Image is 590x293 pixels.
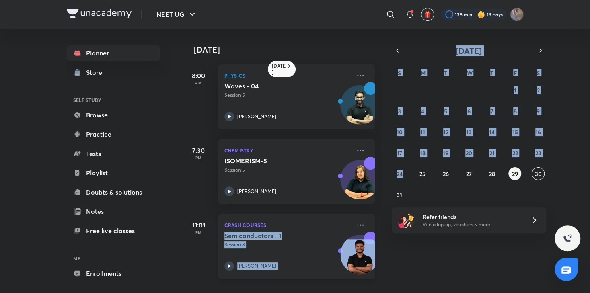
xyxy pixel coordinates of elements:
div: Store [86,68,107,77]
span: [DATE] [456,45,482,56]
abbr: Thursday [490,69,493,77]
a: Tests [67,145,160,162]
a: Planner [67,45,160,61]
abbr: August 5, 2025 [444,107,447,115]
button: August 28, 2025 [485,167,498,180]
abbr: August 29, 2025 [512,170,518,178]
button: August 7, 2025 [485,104,498,117]
img: shubhanshu yadav [510,8,524,21]
abbr: August 18, 2025 [420,149,426,157]
abbr: August 11, 2025 [420,128,425,136]
abbr: August 7, 2025 [490,107,493,115]
img: Avatar [341,164,379,203]
abbr: August 28, 2025 [489,170,495,178]
button: August 17, 2025 [393,146,406,159]
p: Physics [224,71,351,80]
button: August 16, 2025 [532,125,545,138]
p: Chemistry [224,145,351,155]
p: Session 5 [224,92,351,99]
abbr: Friday [513,69,516,77]
button: August 5, 2025 [439,104,452,117]
button: August 14, 2025 [485,125,498,138]
button: August 12, 2025 [439,125,452,138]
h5: 8:00 [183,71,215,80]
button: August 30, 2025 [532,167,545,180]
button: avatar [421,8,434,21]
abbr: August 30, 2025 [534,170,541,178]
p: Win a laptop, vouchers & more [422,221,521,228]
h4: [DATE] [194,45,383,55]
button: August 13, 2025 [462,125,475,138]
abbr: August 26, 2025 [443,170,449,178]
button: August 21, 2025 [485,146,498,159]
a: Doubts & solutions [67,184,160,200]
abbr: August 2, 2025 [537,86,539,94]
button: August 26, 2025 [439,167,452,180]
h5: Semiconductors - 1 [224,232,325,240]
abbr: August 4, 2025 [421,107,424,115]
p: [PERSON_NAME] [237,113,276,120]
p: Crash Courses [224,220,351,230]
a: Practice [67,126,160,142]
a: Notes [67,203,160,219]
img: streak [477,10,485,18]
img: ttu [563,234,572,243]
button: August 20, 2025 [462,146,475,159]
abbr: August 19, 2025 [443,149,448,157]
button: August 4, 2025 [416,104,429,117]
abbr: August 1, 2025 [514,86,516,94]
a: Free live classes [67,223,160,239]
abbr: August 23, 2025 [535,149,541,157]
h6: Refer friends [422,213,521,221]
img: Avatar [341,239,379,278]
button: August 6, 2025 [462,104,475,117]
abbr: Sunday [398,69,401,77]
abbr: Wednesday [467,69,472,77]
button: August 29, 2025 [508,167,521,180]
a: Browse [67,107,160,123]
p: PM [183,230,215,235]
abbr: August 20, 2025 [465,149,472,157]
h6: ME [67,252,160,265]
button: August 8, 2025 [508,104,521,117]
p: [PERSON_NAME] [237,262,276,270]
button: August 9, 2025 [532,104,545,117]
img: Avatar [341,90,379,128]
abbr: August 13, 2025 [466,128,471,136]
p: [PERSON_NAME] [237,188,276,195]
abbr: August 10, 2025 [397,128,403,136]
h6: [DATE] [272,63,286,76]
button: August 1, 2025 [508,84,521,96]
button: August 31, 2025 [393,188,406,201]
a: Enrollments [67,265,160,281]
p: AM [183,80,215,85]
p: Session 5 [224,166,351,174]
abbr: Tuesday [444,69,447,77]
button: August 27, 2025 [462,167,475,180]
h5: 7:30 [183,145,215,155]
abbr: August 8, 2025 [513,107,516,115]
h5: ISOMERISM-5 [224,157,325,165]
h5: Waves - 04 [224,82,325,90]
p: PM [183,155,215,160]
abbr: August 16, 2025 [535,128,541,136]
abbr: August 12, 2025 [443,128,448,136]
abbr: August 6, 2025 [467,107,470,115]
p: Session 8 [224,241,351,248]
button: August 23, 2025 [532,146,545,159]
button: August 25, 2025 [416,167,429,180]
img: referral [398,212,414,228]
a: Playlist [67,165,160,181]
abbr: August 9, 2025 [537,107,540,115]
abbr: August 27, 2025 [466,170,471,178]
button: [DATE] [403,45,535,56]
a: Company Logo [67,9,132,20]
button: August 19, 2025 [439,146,452,159]
button: August 3, 2025 [393,104,406,117]
button: August 24, 2025 [393,167,406,180]
img: Company Logo [67,9,132,18]
h6: SELF STUDY [67,93,160,107]
abbr: August 21, 2025 [489,149,494,157]
abbr: August 3, 2025 [398,107,401,115]
button: NEET UG [152,6,202,23]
